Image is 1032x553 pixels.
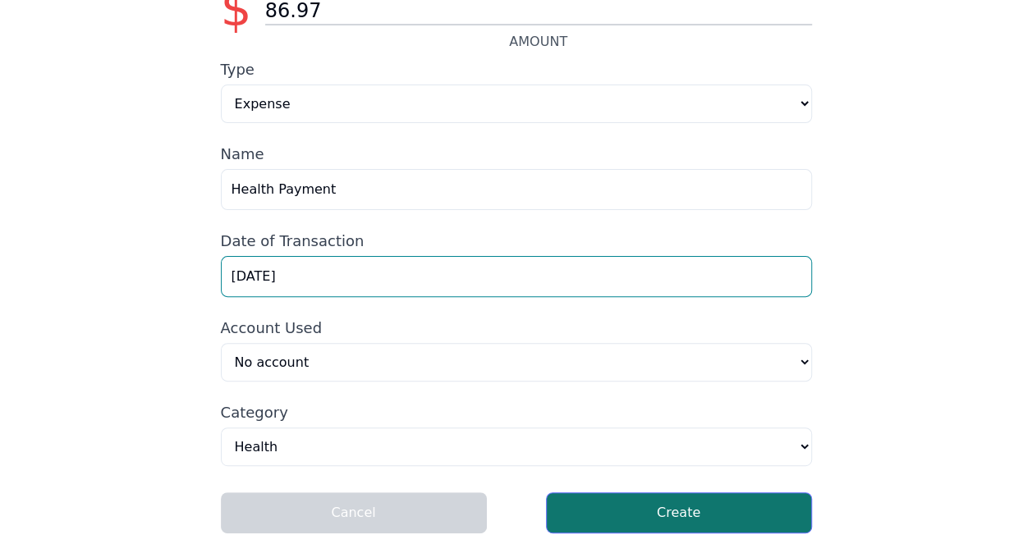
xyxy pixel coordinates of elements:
[221,404,288,421] label: Category
[221,169,812,210] input: e.g. Groceries, Rent, Salary
[546,492,812,533] button: Create
[221,61,255,78] label: Type
[221,145,264,162] label: Name
[265,32,812,52] div: AMOUNT
[221,319,322,336] label: Account Used
[221,232,365,249] label: Date of Transaction
[221,492,487,533] button: Cancel
[221,256,812,297] input: MM/DD/YYYY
